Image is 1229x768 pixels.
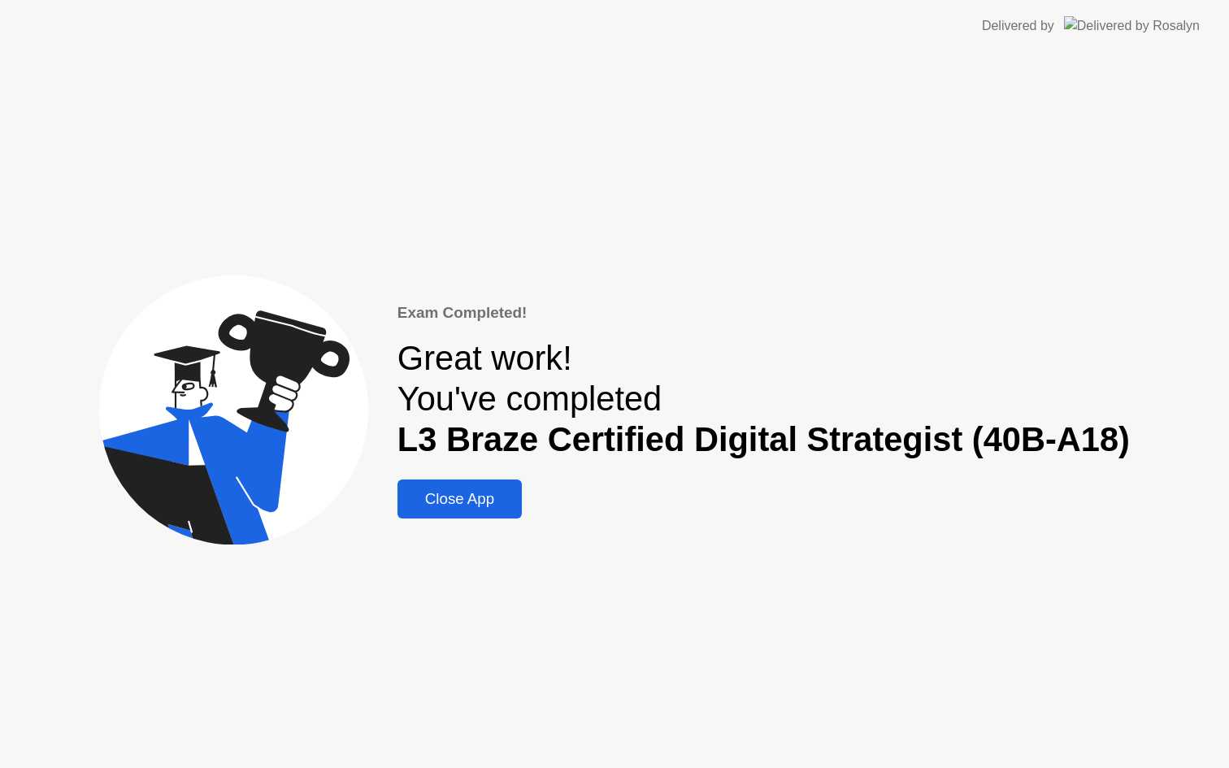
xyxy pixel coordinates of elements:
div: Great work! You've completed [397,338,1130,460]
b: L3 Braze Certified Digital Strategist (40B-A18) [397,420,1130,458]
img: Delivered by Rosalyn [1064,16,1200,35]
div: Close App [402,490,517,508]
button: Close App [397,479,522,519]
div: Exam Completed! [397,302,1130,324]
div: Delivered by [982,16,1054,36]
